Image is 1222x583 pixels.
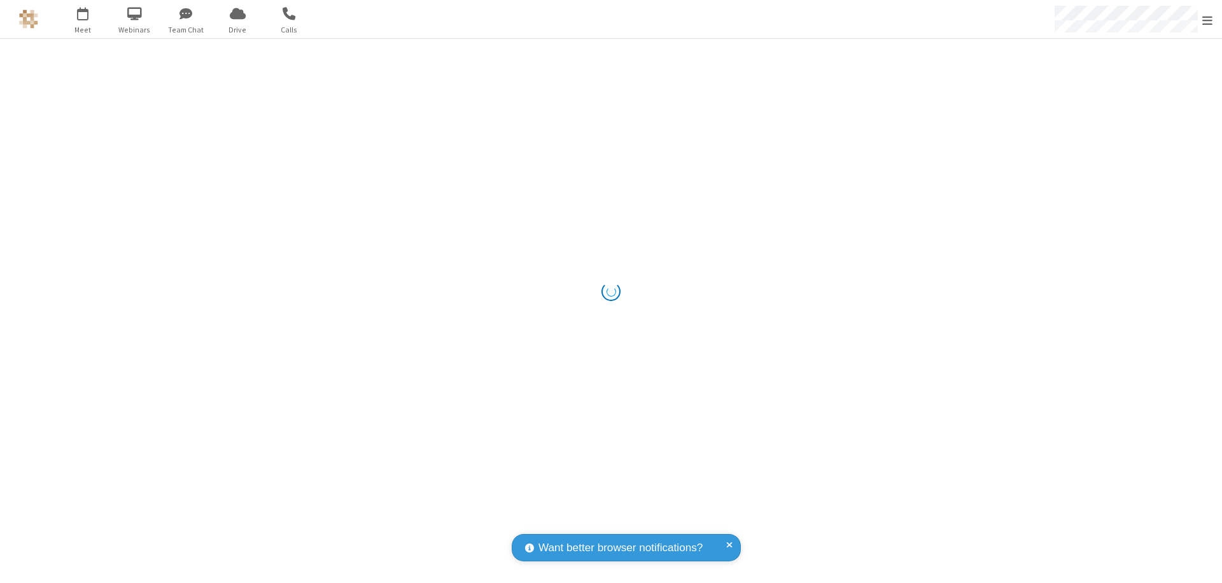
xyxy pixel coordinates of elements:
[162,24,210,36] span: Team Chat
[214,24,262,36] span: Drive
[111,24,158,36] span: Webinars
[538,540,703,556] span: Want better browser notifications?
[19,10,38,29] img: QA Selenium DO NOT DELETE OR CHANGE
[265,24,313,36] span: Calls
[59,24,107,36] span: Meet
